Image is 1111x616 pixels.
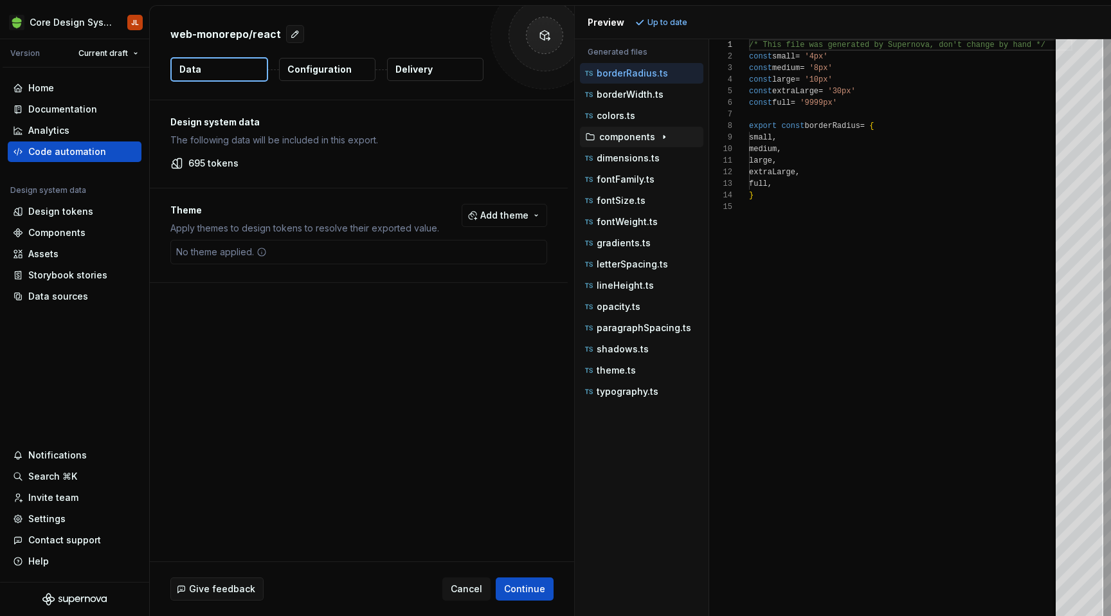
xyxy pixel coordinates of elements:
span: const [781,122,804,131]
button: fontFamily.ts [580,172,703,186]
a: Invite team [8,487,141,508]
div: JL [131,17,139,28]
p: letterSpacing.ts [597,259,668,269]
div: 11 [709,155,732,167]
button: Add theme [462,204,547,227]
p: Apply themes to design tokens to resolve their exported value. [170,222,439,235]
p: gradients.ts [597,238,651,248]
button: opacity.ts [580,300,703,314]
span: '10px' [804,75,832,84]
p: fontFamily.ts [597,174,655,185]
span: = [800,64,804,73]
p: components [599,132,655,142]
span: const [749,52,772,61]
div: Design tokens [28,205,93,218]
button: typography.ts [580,385,703,399]
span: medium [772,64,800,73]
button: Notifications [8,445,141,466]
div: 2 [709,51,732,62]
p: Design system data [170,116,547,129]
div: Home [28,82,54,95]
span: '4px' [804,52,827,61]
div: 14 [709,190,732,201]
div: Documentation [28,103,97,116]
button: shadows.ts [580,342,703,356]
button: paragraphSpacing.ts [580,321,703,335]
span: const [749,87,772,96]
div: Core Design System [30,16,112,29]
button: fontSize.ts [580,194,703,208]
button: Data [170,57,268,82]
a: Analytics [8,120,141,141]
div: Components [28,226,86,239]
p: opacity.ts [597,302,640,312]
p: Theme [170,204,439,217]
p: fontSize.ts [597,195,646,206]
div: Data sources [28,290,88,303]
img: 236da360-d76e-47e8-bd69-d9ae43f958f1.png [9,15,24,30]
span: nge by hand */ [980,41,1045,50]
span: Add theme [480,209,528,222]
span: '8px' [809,64,832,73]
span: export [749,122,777,131]
div: 9 [709,132,732,143]
div: Design system data [10,185,86,195]
div: No theme applied. [171,240,272,264]
div: 12 [709,167,732,178]
div: Contact support [28,534,101,547]
span: , [795,168,800,177]
p: theme.ts [597,365,636,376]
span: large [749,156,772,165]
div: Help [28,555,49,568]
div: Storybook stories [28,269,107,282]
p: borderWidth.ts [597,89,664,100]
a: Data sources [8,286,141,307]
p: Data [179,63,201,76]
span: const [749,64,772,73]
p: 695 tokens [188,157,239,170]
p: Delivery [395,63,433,76]
a: Code automation [8,141,141,162]
span: Continue [504,583,545,595]
div: 1 [709,39,732,51]
span: , [777,145,781,154]
span: Give feedback [189,583,255,595]
button: Give feedback [170,577,264,601]
span: , [772,156,777,165]
button: dimensions.ts [580,151,703,165]
div: Settings [28,512,66,525]
p: lineHeight.ts [597,280,654,291]
p: typography.ts [597,386,658,397]
a: Assets [8,244,141,264]
a: Documentation [8,99,141,120]
button: Delivery [387,58,483,81]
button: gradients.ts [580,236,703,250]
span: , [772,133,777,142]
span: , [767,179,772,188]
button: components [580,130,703,144]
span: full [772,98,791,107]
div: Preview [588,16,624,29]
span: } [749,191,754,200]
svg: Supernova Logo [42,593,107,606]
span: large [772,75,795,84]
button: Help [8,551,141,572]
button: Contact support [8,530,141,550]
button: Search ⌘K [8,466,141,487]
a: Settings [8,509,141,529]
span: = [818,87,823,96]
button: borderWidth.ts [580,87,703,102]
span: const [749,75,772,84]
div: Assets [28,248,59,260]
button: Cancel [442,577,491,601]
div: 8 [709,120,732,132]
p: dimensions.ts [597,153,660,163]
div: 15 [709,201,732,213]
span: = [790,98,795,107]
div: Search ⌘K [28,470,77,483]
div: Code automation [28,145,106,158]
div: 4 [709,74,732,86]
a: Design tokens [8,201,141,222]
button: Core Design SystemJL [3,8,147,36]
